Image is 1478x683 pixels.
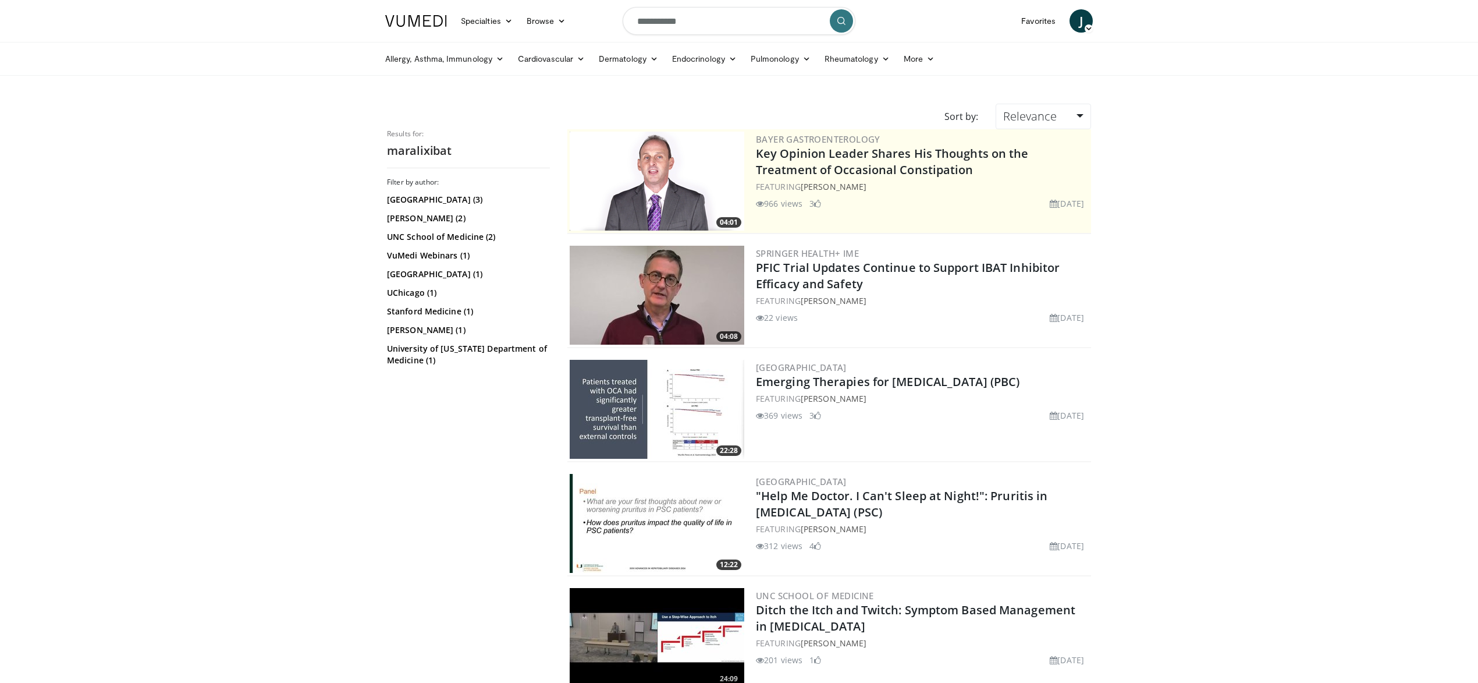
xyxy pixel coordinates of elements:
span: 22:28 [716,445,741,456]
li: 3 [809,409,821,422]
a: Cardiovascular [511,47,592,70]
a: University of [US_STATE] Department of Medicine (1) [387,343,547,366]
div: Sort by: [936,104,987,129]
a: Bayer Gastroenterology [756,133,880,145]
a: [PERSON_NAME] [801,523,866,535]
li: 3 [809,197,821,210]
a: "Help Me Doctor. I Can't Sleep at Night!": Pruritis in [MEDICAL_DATA] (PSC) [756,488,1047,520]
a: Emerging Therapies for [MEDICAL_DATA] (PBC) [756,374,1019,390]
a: [PERSON_NAME] [801,638,866,649]
a: Endocrinology [665,47,744,70]
a: 04:08 [570,246,744,345]
input: Search topics, interventions [623,7,855,35]
li: [DATE] [1050,312,1084,324]
div: FEATURING [756,523,1089,535]
a: Dermatology [592,47,665,70]
a: [GEOGRAPHIC_DATA] [756,476,847,487]
div: FEATURING [756,295,1089,307]
a: [PERSON_NAME] [801,181,866,192]
span: 04:08 [716,331,741,342]
li: 312 views [756,540,802,552]
a: 04:01 [570,132,744,231]
div: FEATURING [756,181,1089,193]
a: VuMedi Webinars (1) [387,250,547,261]
a: Ditch the Itch and Twitch: Symptom Based Management in [MEDICAL_DATA] [756,602,1075,634]
li: 966 views [756,197,802,210]
a: UNC School of Medicine (2) [387,231,547,243]
img: 48af4050-6d8a-4f96-8537-fbb3aee59910.300x170_q85_crop-smart_upscale.jpg [570,360,744,459]
div: FEATURING [756,637,1089,649]
li: 4 [809,540,821,552]
div: FEATURING [756,392,1089,405]
span: 04:01 [716,217,741,228]
span: 12:22 [716,560,741,570]
a: Stanford Medicine (1) [387,306,547,317]
a: [PERSON_NAME] [801,393,866,404]
a: J [1070,9,1093,33]
li: 201 views [756,654,802,666]
img: VuMedi Logo [385,15,447,27]
a: 22:28 [570,360,744,459]
li: 1 [809,654,821,666]
li: 369 views [756,409,802,422]
a: [GEOGRAPHIC_DATA] (1) [387,268,547,280]
a: 12:22 [570,474,744,573]
a: PFIC Trial Updates Continue to Support IBAT Inhibitor Efficacy and Safety [756,260,1060,292]
a: Browse [520,9,573,33]
h3: Filter by author: [387,178,550,187]
img: 75eb7fa8-b1ed-49ee-b55d-aedce93daeed.300x170_q85_crop-smart_upscale.jpg [570,246,744,345]
a: More [897,47,941,70]
a: Allergy, Asthma, Immunology [378,47,511,70]
img: 9828b8df-38ad-4333-b93d-bb657251ca89.png.300x170_q85_crop-smart_upscale.png [570,132,744,231]
a: Springer Health+ IME [756,247,859,259]
li: [DATE] [1050,540,1084,552]
a: Rheumatology [818,47,897,70]
a: [PERSON_NAME] [801,295,866,306]
li: [DATE] [1050,197,1084,210]
p: Results for: [387,129,550,139]
a: Specialties [454,9,520,33]
li: 22 views [756,312,798,324]
img: 7cbd5023-5949-4143-bf0b-0bf2a0e58371.300x170_q85_crop-smart_upscale.jpg [570,474,744,573]
span: Relevance [1003,108,1057,124]
a: [PERSON_NAME] (1) [387,324,547,336]
a: UNC School of Medicine [756,590,874,601]
a: [GEOGRAPHIC_DATA] (3) [387,194,547,206]
a: Relevance [996,104,1091,129]
a: Pulmonology [744,47,818,70]
li: [DATE] [1050,409,1084,422]
a: [PERSON_NAME] (2) [387,213,547,224]
a: Key Opinion Leader Shares His Thoughts on the Treatment of Occasional Constipation [756,146,1029,178]
a: [GEOGRAPHIC_DATA] [756,362,847,373]
a: UChicago (1) [387,287,547,299]
h2: maralixibat [387,143,550,158]
li: [DATE] [1050,654,1084,666]
a: Favorites [1014,9,1063,33]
